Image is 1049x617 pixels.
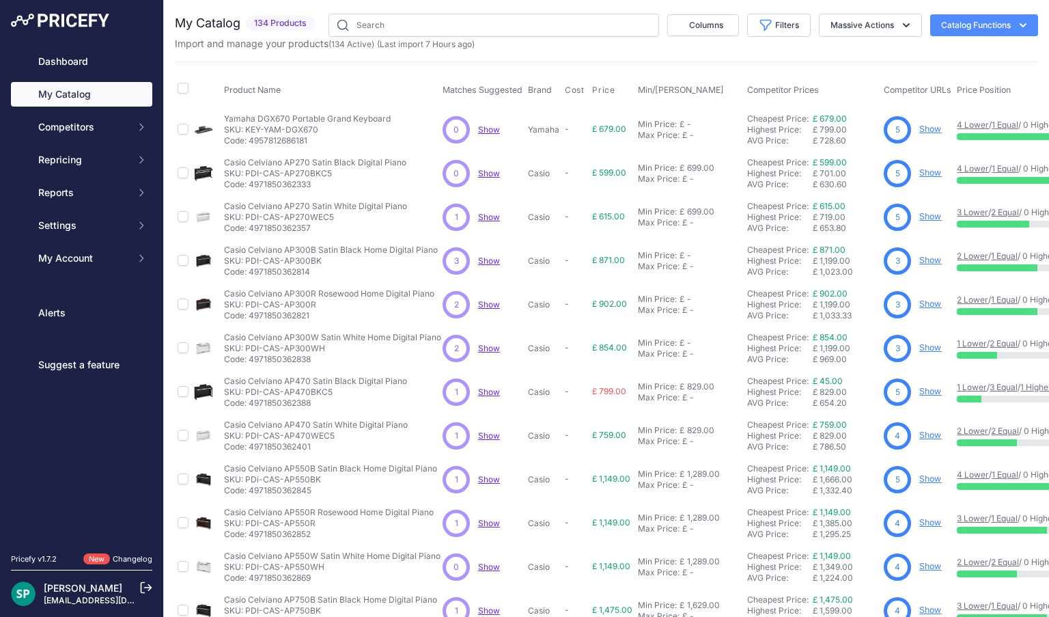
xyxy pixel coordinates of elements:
[684,338,691,348] div: -
[38,251,128,265] span: My Account
[38,120,128,134] span: Competitors
[224,85,281,95] span: Product Name
[813,354,878,365] div: £ 969.00
[224,441,408,452] p: Code: 4971850362401
[592,85,617,96] button: Price
[957,513,988,523] a: 3 Lower
[528,343,559,354] p: Casio
[638,250,677,261] div: Min Price:
[682,305,687,316] div: £
[565,167,569,178] span: -
[478,168,500,178] a: Show
[684,163,714,174] div: 699.00
[113,554,152,564] a: Changelog
[813,551,851,561] a: £ 1,149.00
[667,14,739,36] button: Columns
[565,386,569,396] span: -
[687,261,694,272] div: -
[478,256,500,266] a: Show
[919,299,941,309] a: Show
[747,354,813,365] div: AVG Price:
[638,206,677,217] div: Min Price:
[813,299,850,310] span: £ 1,199.00
[478,430,500,441] a: Show
[592,167,626,178] span: £ 599.00
[687,217,694,228] div: -
[528,212,559,223] p: Casio
[747,179,813,190] div: AVG Price:
[991,601,1018,611] a: 1 Equal
[680,250,684,261] div: £
[747,288,809,299] a: Cheapest Price:
[747,332,809,342] a: Cheapest Price:
[747,299,813,310] div: Highest Price:
[813,168,846,178] span: £ 701.00
[224,288,434,299] p: Casio Celviano AP300R Rosewood Home Digital Piano
[565,474,569,484] span: -
[224,430,408,441] p: SKU: PDI-CAS-AP470WEC5
[992,469,1018,480] a: 1 Equal
[957,207,988,217] a: 3 Lower
[224,310,434,321] p: Code: 4971850362821
[528,387,559,398] p: Casio
[638,469,677,480] div: Min Price:
[478,212,500,222] span: Show
[813,387,847,397] span: £ 829.00
[919,561,941,571] a: Show
[592,85,615,96] span: Price
[680,294,684,305] div: £
[747,430,813,441] div: Highest Price:
[813,201,845,211] a: £ 615.00
[919,474,941,484] a: Show
[747,245,809,255] a: Cheapest Price:
[687,348,694,359] div: -
[224,212,407,223] p: SKU: PDI-CAS-AP270WEC5
[747,387,813,398] div: Highest Price:
[813,398,878,409] div: £ 654.20
[224,463,437,474] p: Casio Celviano AP550B Satin Black Home Digital Piano
[478,387,500,397] a: Show
[638,217,680,228] div: Max Price:
[528,124,559,135] p: Yamaha
[528,85,552,95] span: Brand
[895,124,900,136] span: 5
[813,212,845,222] span: £ 719.00
[11,180,152,205] button: Reports
[528,168,559,179] p: Casio
[224,343,441,354] p: SKU: PDI-CAS-AP300WH
[991,557,1019,567] a: 2 Equal
[565,211,569,221] span: -
[747,201,809,211] a: Cheapest Price:
[747,223,813,234] div: AVG Price:
[747,507,809,517] a: Cheapest Price:
[455,211,458,223] span: 1
[224,474,437,485] p: SKU: PDi-CAS-AP550BK
[224,256,438,266] p: SKU: PDI-CAS-AP300BK
[224,266,438,277] p: Code: 4971850362814
[224,376,407,387] p: Casio Celviano AP470 Satin Black Digital Piano
[478,124,500,135] span: Show
[592,430,626,440] span: £ 759.00
[919,605,941,615] a: Show
[813,266,878,277] div: £ 1,023.00
[813,441,878,452] div: £ 786.50
[813,332,848,342] a: £ 854.00
[747,157,809,167] a: Cheapest Price:
[638,163,677,174] div: Min Price:
[478,605,500,616] a: Show
[11,49,152,74] a: Dashboard
[11,49,152,537] nav: Sidebar
[682,217,687,228] div: £
[813,179,878,190] div: £ 630.60
[813,507,851,517] a: £ 1,149.00
[478,299,500,310] a: Show
[991,294,1018,305] a: 1 Equal
[680,512,684,523] div: £
[682,436,687,447] div: £
[747,463,809,474] a: Cheapest Price:
[224,201,407,212] p: Casio Celviano AP270 Satin White Digital Piano
[990,382,1018,392] a: 3 Equal
[991,251,1018,261] a: 1 Equal
[680,163,684,174] div: £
